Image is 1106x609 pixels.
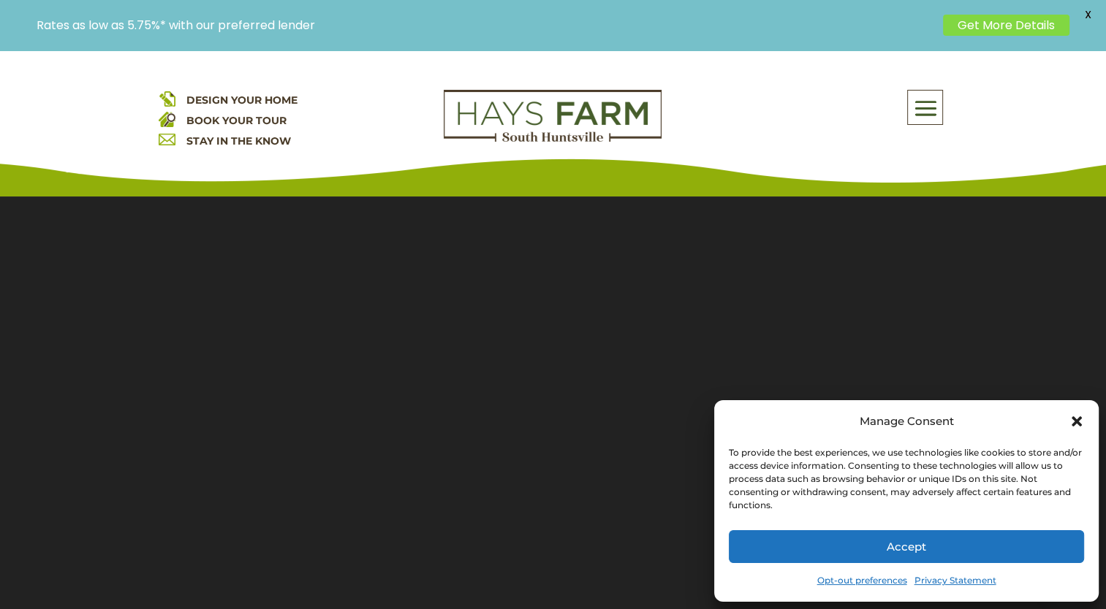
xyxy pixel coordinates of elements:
span: X [1077,4,1099,26]
img: Logo [444,90,662,142]
div: To provide the best experiences, we use technologies like cookies to store and/or access device i... [729,446,1083,512]
a: Get More Details [943,15,1069,36]
button: Accept [729,530,1084,563]
div: Close dialog [1069,414,1084,429]
img: design your home [159,90,175,107]
a: hays farm homes huntsville development [444,132,662,145]
div: Manage Consent [860,411,954,432]
a: Opt-out preferences [817,570,907,591]
a: BOOK YOUR TOUR [186,114,287,127]
img: book your home tour [159,110,175,127]
a: STAY IN THE KNOW [186,134,291,148]
p: Rates as low as 5.75%* with our preferred lender [37,18,936,32]
a: Privacy Statement [914,570,996,591]
a: DESIGN YOUR HOME [186,93,298,107]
